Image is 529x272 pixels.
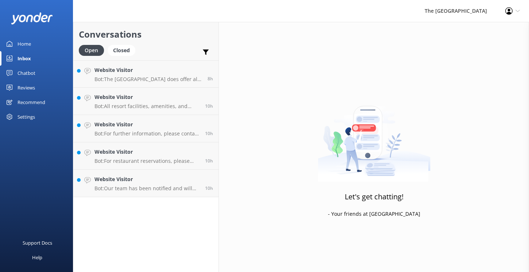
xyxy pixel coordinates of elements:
p: Bot: The [GEOGRAPHIC_DATA] does offer all-inclusive packages, but it is advised to explore the lo... [94,76,202,83]
div: Support Docs [23,235,52,250]
span: Oct 02 2025 04:48pm (UTC -10:00) Pacific/Honolulu [205,130,213,137]
h4: Website Visitor [94,175,200,183]
img: yonder-white-logo.png [11,12,53,24]
h4: Website Visitor [94,93,200,101]
span: Oct 02 2025 04:36pm (UTC -10:00) Pacific/Honolulu [205,158,213,164]
p: Bot: Our team has been notified and will be with you as soon as possible. Alternatively, you can ... [94,185,200,192]
div: Home [18,37,31,51]
a: Website VisitorBot:Our team has been notified and will be with you as soon as possible. Alternati... [73,170,219,197]
a: Website VisitorBot:For further information, please contact the following: - Email: [EMAIL_ADDRESS... [73,115,219,142]
div: Reviews [18,80,35,95]
h4: Website Visitor [94,148,200,156]
a: Website VisitorBot:The [GEOGRAPHIC_DATA] does offer all-inclusive packages, but it is advised to ... [73,60,219,88]
img: artwork of a man stealing a conversation from at giant smartphone [318,91,430,182]
a: Closed [108,46,139,54]
span: Oct 02 2025 04:33pm (UTC -10:00) Pacific/Honolulu [205,185,213,191]
h2: Conversations [79,27,213,41]
div: Closed [108,45,135,56]
a: Website VisitorBot:All resort facilities, amenities, and services, including the restaurant, bar,... [73,88,219,115]
div: Help [32,250,42,265]
a: Website VisitorBot:For restaurant reservations, please email our team at [EMAIL_ADDRESS][DOMAIN_N... [73,142,219,170]
h3: Let's get chatting! [345,191,403,203]
a: Open [79,46,108,54]
h4: Website Visitor [94,120,200,129]
span: Oct 02 2025 05:08pm (UTC -10:00) Pacific/Honolulu [205,103,213,109]
p: Bot: For further information, please contact the following: - Email: [EMAIL_ADDRESS][DOMAIN_NAME]... [94,130,200,137]
div: Chatbot [18,66,35,80]
div: Settings [18,110,35,124]
h4: Website Visitor [94,66,202,74]
p: Bot: All resort facilities, amenities, and services, including the restaurant, bar, pool, sun lou... [94,103,200,110]
div: Open [79,45,104,56]
p: Bot: For restaurant reservations, please email our team at [EMAIL_ADDRESS][DOMAIN_NAME]. [94,158,200,164]
div: Inbox [18,51,31,66]
span: Oct 02 2025 06:26pm (UTC -10:00) Pacific/Honolulu [208,76,213,82]
div: Recommend [18,95,45,110]
p: - Your friends at [GEOGRAPHIC_DATA] [328,210,420,218]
